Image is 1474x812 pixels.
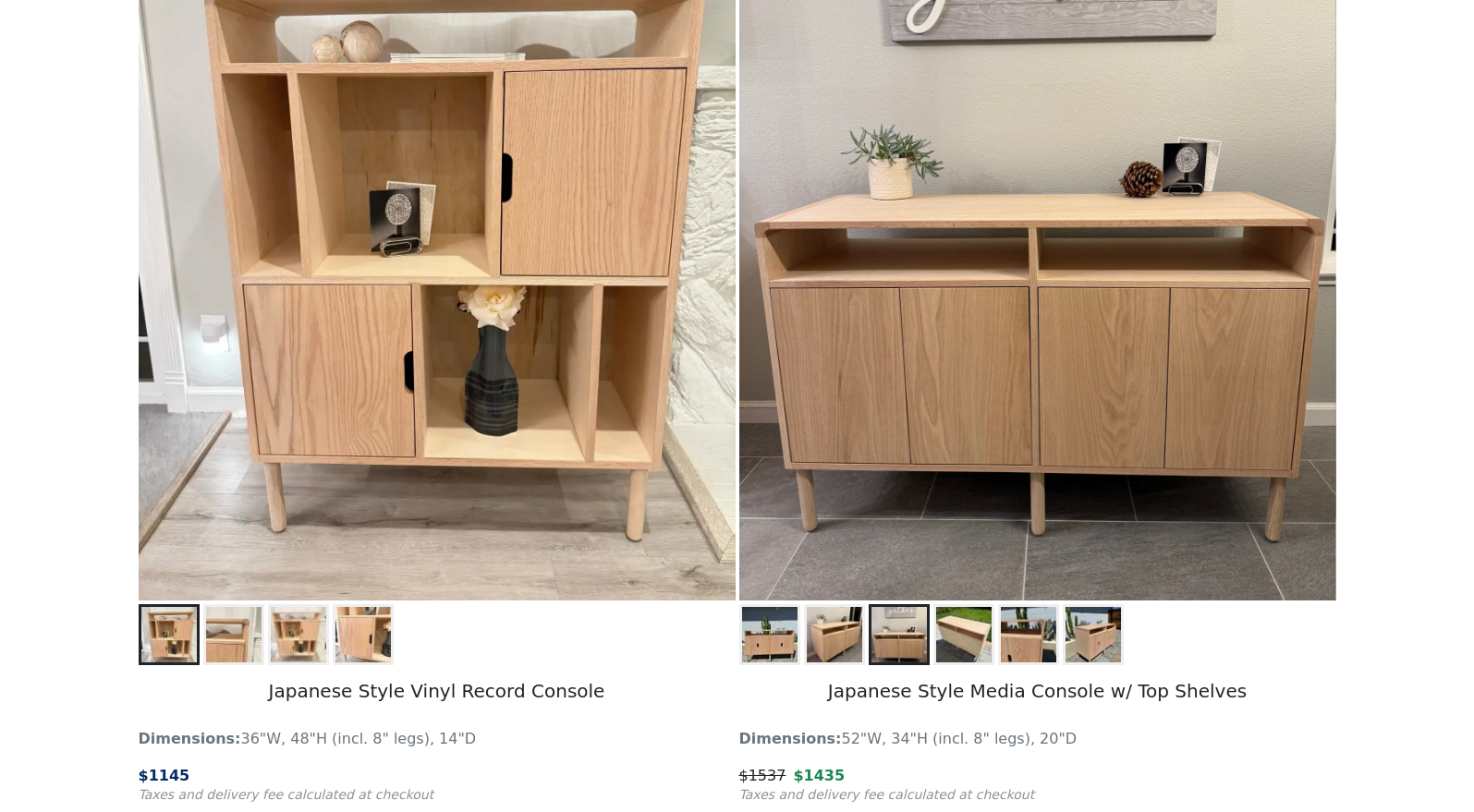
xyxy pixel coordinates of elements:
img: Media Console /w Top Shelf - Blank Face Front View [871,607,927,662]
h5: Japanese Style Media Console w/ Top Shelves [739,665,1336,721]
img: Media Console /w Top Shelf - Inside & Outside Round Corners [1001,607,1056,662]
img: Media Console /w Top Shelf - Front [742,607,798,662]
img: Japanese Style Vinyl Record Console Front View [141,607,197,662]
small: Taxes and delivery fee calculated at checkout [139,787,434,802]
h5: Japanese Style Vinyl Record Console [139,665,736,721]
strong: Dimensions: [739,730,842,747]
small: Taxes and delivery fee calculated at checkout [739,787,1035,802]
img: Media Console /w Top Shelf - Blank Face Right View [807,607,862,662]
img: Japanese Style Vinyl Record Console Signature Round Corners [206,607,262,662]
img: Media Console /w Top Shelf - Backpanel [936,607,992,662]
s: $ 1537 [739,767,786,784]
strong: Dimensions: [139,730,241,747]
p: 36"W, 48"H (incl. 8" legs), 14"D [139,728,736,750]
img: Japanese Style Vinyl Record Console Landscape View [271,607,326,662]
span: $ 1435 [793,767,845,784]
img: Japanese Style Vinyl Record Console Bottom Door [335,607,391,662]
img: Media Console /w Top Shelf - Cutoff Side View [1066,607,1121,662]
span: $ 1145 [139,767,190,784]
p: 52"W, 34"H (incl. 8" legs), 20"D [739,728,1336,750]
